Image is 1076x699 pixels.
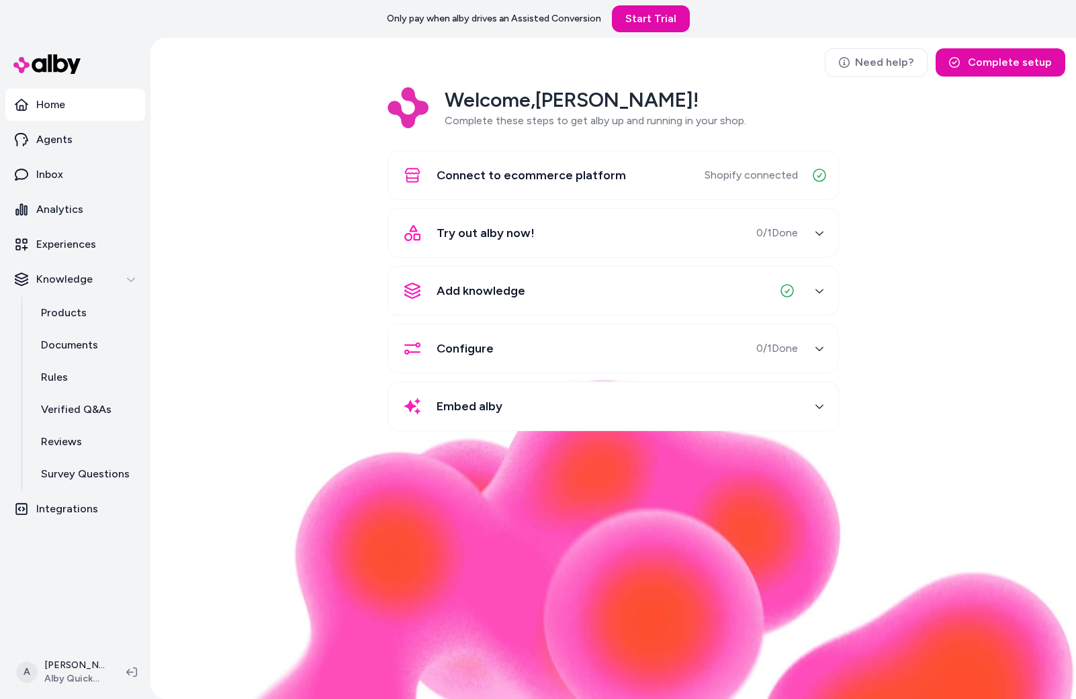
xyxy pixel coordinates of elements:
[36,167,63,183] p: Inbox
[44,659,105,672] p: [PERSON_NAME]
[28,361,145,393] a: Rules
[41,369,68,385] p: Rules
[612,5,690,32] a: Start Trial
[28,393,145,426] a: Verified Q&As
[36,271,93,287] p: Knowledge
[28,426,145,458] a: Reviews
[28,297,145,329] a: Products
[28,458,145,490] a: Survey Questions
[396,390,830,422] button: Embed alby
[705,167,798,183] span: Shopify connected
[16,661,38,683] span: A
[5,124,145,156] a: Agents
[36,97,65,113] p: Home
[41,466,130,482] p: Survey Questions
[396,217,830,249] button: Try out alby now!0/1Done
[437,281,525,300] span: Add knowledge
[41,305,87,321] p: Products
[41,337,98,353] p: Documents
[41,402,111,418] p: Verified Q&As
[5,263,145,295] button: Knowledge
[388,87,429,128] img: Logo
[437,166,626,185] span: Connect to ecommerce platform
[437,397,502,416] span: Embed alby
[437,224,535,242] span: Try out alby now!
[44,672,105,686] span: Alby QuickStart Store
[396,332,830,365] button: Configure0/1Done
[41,434,82,450] p: Reviews
[445,87,746,113] h2: Welcome, [PERSON_NAME] !
[28,329,145,361] a: Documents
[445,114,746,127] span: Complete these steps to get alby up and running in your shop.
[151,379,1075,699] img: alby Bubble
[36,501,98,517] p: Integrations
[36,236,96,252] p: Experiences
[825,48,928,77] a: Need help?
[8,651,116,694] button: A[PERSON_NAME]Alby QuickStart Store
[5,158,145,191] a: Inbox
[5,228,145,261] a: Experiences
[36,201,83,218] p: Analytics
[13,54,81,74] img: alby Logo
[756,340,798,357] span: 0 / 1 Done
[396,159,830,191] button: Connect to ecommerce platformShopify connected
[5,89,145,121] a: Home
[936,48,1065,77] button: Complete setup
[437,339,494,358] span: Configure
[5,193,145,226] a: Analytics
[396,275,830,307] button: Add knowledge
[756,225,798,241] span: 0 / 1 Done
[5,493,145,525] a: Integrations
[36,132,73,148] p: Agents
[387,12,601,26] p: Only pay when alby drives an Assisted Conversion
